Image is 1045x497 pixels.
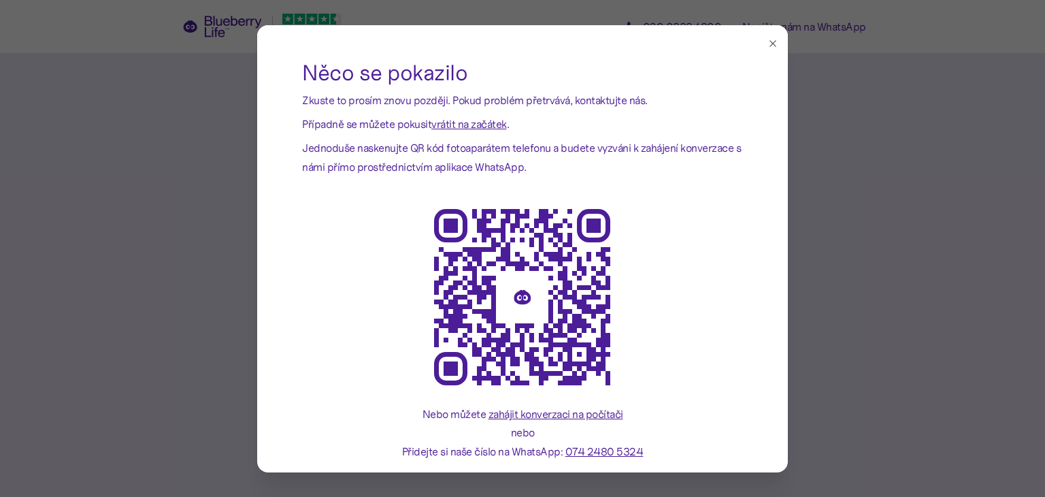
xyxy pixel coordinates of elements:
font: zahájit konverzaci na počítači [488,407,623,421]
font: Přidejte si naše číslo na WhatsApp: [402,445,563,458]
font: nebo [511,426,535,439]
font: vrátit na začátek [431,117,507,131]
font: Případně se můžete pokusit [302,117,431,131]
a: vrátit na začátek [431,116,507,131]
font: Něco se pokazilo [302,59,467,86]
font: . [507,117,510,131]
font: Nebo můžete [422,407,486,421]
a: 074 2480 5324 [565,444,644,459]
font: Jednoduše naskenujte QR kód fotoaparátem telefonu a budete vyzváni k zahájení konverzace s námi p... [302,141,741,173]
font: Zkuste to prosím znovu později. Pokud problém přetrvává, kontaktujte nás. [302,93,648,107]
font: 074 2480 5324 [565,445,644,458]
a: zahájit konverzaci na počítači [488,406,623,421]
